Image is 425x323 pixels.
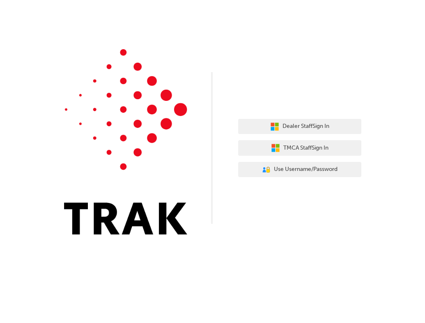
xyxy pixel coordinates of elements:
[274,165,338,174] span: Use Username/Password
[64,49,187,234] img: Trak
[238,140,361,156] button: TMCA StaffSign In
[283,122,329,131] span: Dealer Staff Sign In
[238,119,361,134] button: Dealer StaffSign In
[283,143,329,153] span: TMCA Staff Sign In
[238,162,361,177] button: Use Username/Password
